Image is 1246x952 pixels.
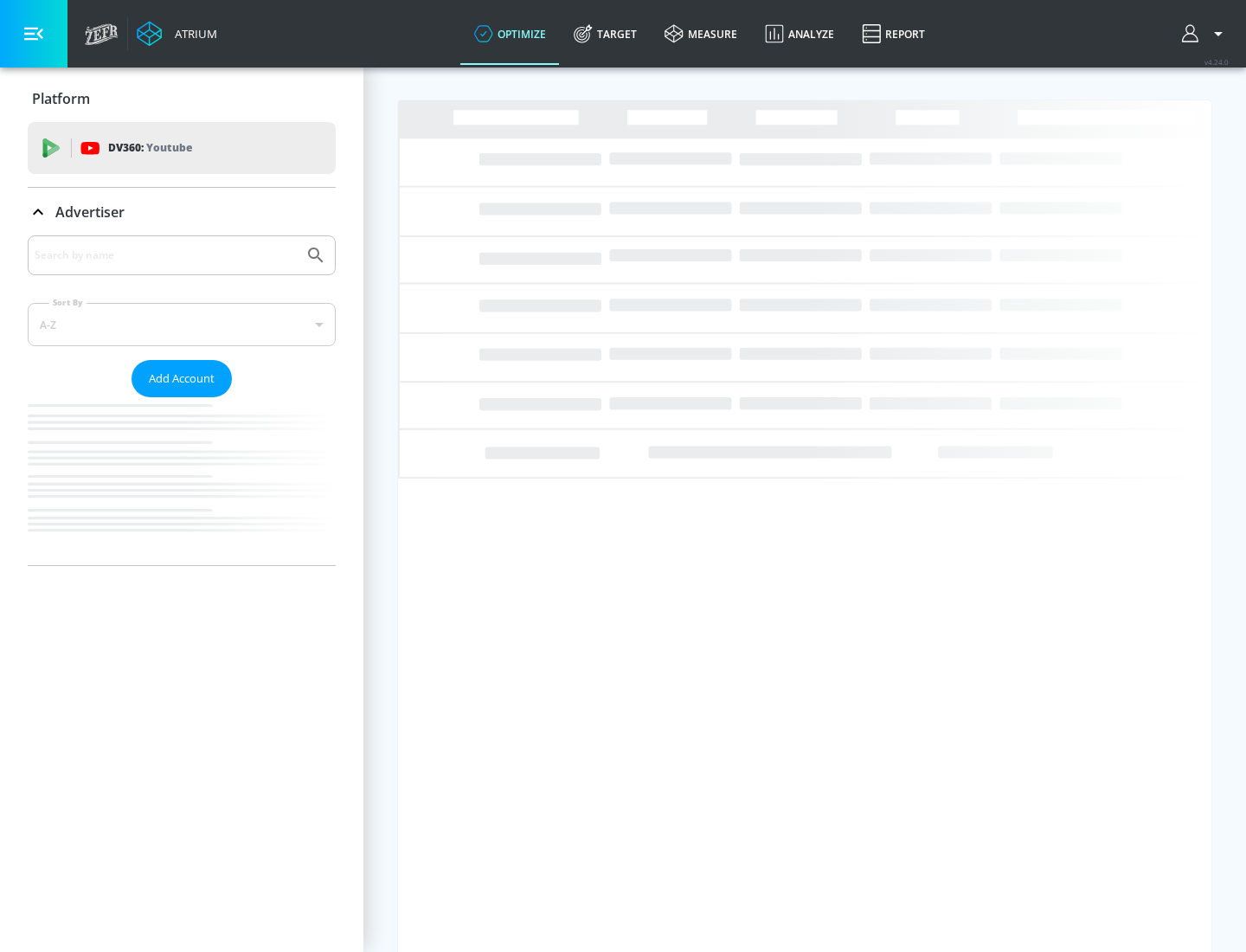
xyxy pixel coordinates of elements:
[28,74,336,123] div: Platform
[168,26,217,42] div: Atrium
[28,122,336,174] div: DV360: Youtube
[35,244,297,267] input: Search by name
[751,3,848,65] a: Analyze
[146,138,192,157] p: Youtube
[651,3,751,65] a: measure
[28,303,336,346] div: A-Z
[32,89,90,108] p: Platform
[137,21,217,47] a: Atrium
[848,3,939,65] a: Report
[149,369,215,389] span: Add Account
[49,297,87,308] label: Sort By
[28,235,336,565] div: Advertiser
[28,188,336,236] div: Advertiser
[132,360,232,397] button: Add Account
[1204,57,1229,67] span: v 4.24.0
[560,3,651,65] a: Target
[108,138,192,158] p: DV360:
[55,203,125,222] p: Advertiser
[28,397,336,565] nav: list of Advertiser
[460,3,560,65] a: optimize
